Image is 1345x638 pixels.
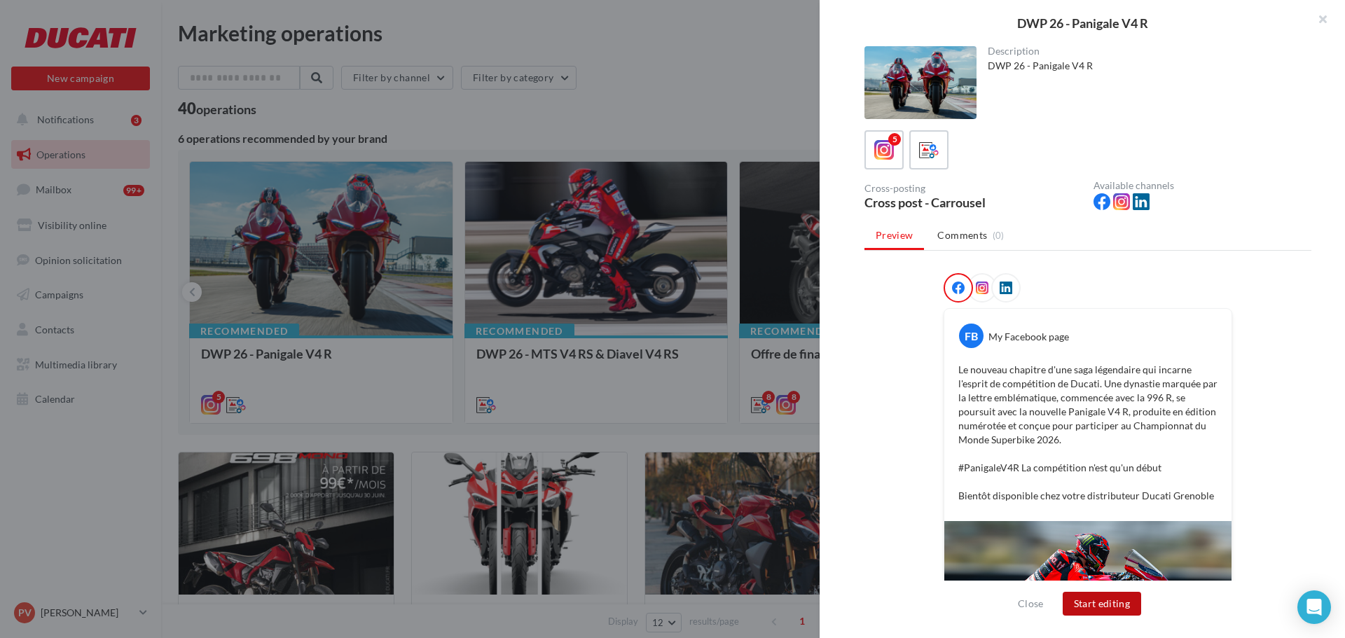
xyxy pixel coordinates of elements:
[988,46,1301,56] div: Description
[993,230,1005,241] span: (0)
[864,183,1082,193] div: Cross-posting
[888,133,901,146] div: 5
[937,228,987,242] span: Comments
[959,324,984,348] div: FB
[1012,595,1049,612] button: Close
[958,363,1218,503] p: Le nouveau chapitre d'une saga légendaire qui incarne l'esprit de compétition de Ducati. Une dyna...
[988,330,1069,344] div: My Facebook page
[988,59,1301,73] div: DWP 26 - Panigale V4 R
[1297,590,1331,624] div: Open Intercom Messenger
[1094,181,1311,190] div: Available channels
[864,196,1082,209] div: Cross post - Carrousel
[842,17,1323,29] div: DWP 26 - Panigale V4 R
[1063,592,1142,616] button: Start editing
